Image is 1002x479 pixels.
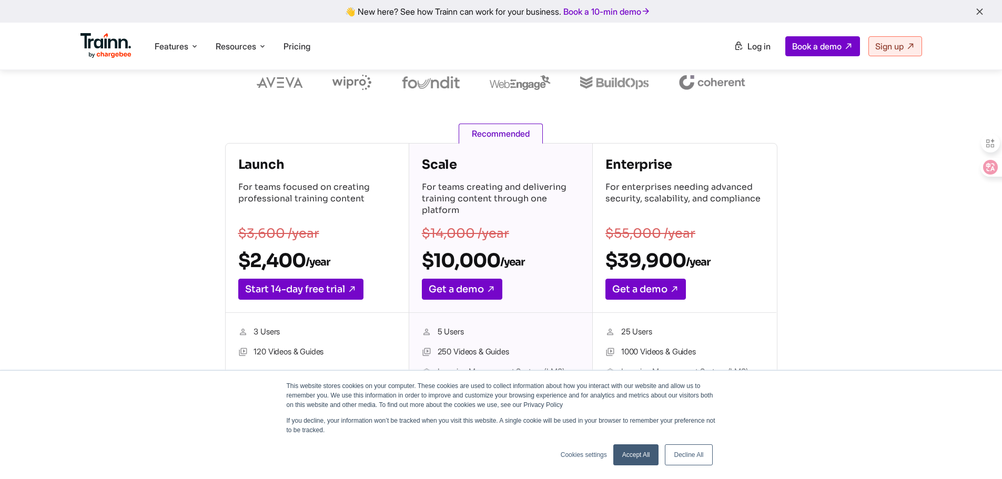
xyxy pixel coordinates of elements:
[287,416,716,435] p: If you decline, your information won’t be tracked when you visit this website. A single cookie wi...
[422,345,580,359] li: 250 Videos & Guides
[238,226,319,241] s: $3,600 /year
[747,41,771,52] span: Log in
[422,279,502,300] a: Get a demo
[287,381,716,410] p: This website stores cookies on your computer. These cookies are used to collect information about...
[605,279,686,300] a: Get a demo
[605,325,764,339] li: 25 Users
[500,256,524,269] sub: /year
[306,256,330,269] sub: /year
[785,36,860,56] a: Book a demo
[679,75,745,90] img: coherent logo
[561,4,653,19] a: Book a 10-min demo
[332,75,372,90] img: wipro logo
[686,256,710,269] sub: /year
[257,77,303,88] img: aveva logo
[792,41,842,52] span: Book a demo
[238,156,396,173] h4: Launch
[868,36,922,56] a: Sign up
[438,365,580,392] span: Learning Management System (LMS) with 100 [PERSON_NAME]
[605,156,764,173] h4: Enterprise
[238,249,396,272] h2: $2,400
[490,75,551,90] img: webengage logo
[422,156,580,173] h4: Scale
[727,37,777,56] a: Log in
[459,124,543,144] span: Recommended
[561,450,607,460] a: Cookies settings
[422,325,580,339] li: 5 Users
[80,33,132,58] img: Trainn Logo
[422,226,509,241] s: $14,000 /year
[6,6,996,16] div: 👋 New here? See how Trainn can work for your business.
[422,181,580,218] p: For teams creating and delivering training content through one platform
[284,41,310,52] a: Pricing
[613,444,659,465] a: Accept All
[605,226,695,241] s: $55,000 /year
[875,41,904,52] span: Sign up
[238,345,396,359] li: 120 Videos & Guides
[621,365,764,391] span: Learning Management System (LMS) with 250 [PERSON_NAME]
[238,325,396,339] li: 3 Users
[605,249,764,272] h2: $39,900
[238,181,396,218] p: For teams focused on creating professional training content
[401,76,460,89] img: foundit logo
[155,40,188,52] span: Features
[605,181,764,218] p: For enterprises needing advanced security, scalability, and compliance
[216,40,256,52] span: Resources
[238,279,363,300] a: Start 14-day free trial
[580,76,649,89] img: buildops logo
[665,444,712,465] a: Decline All
[605,345,764,359] li: 1000 Videos & Guides
[422,249,580,272] h2: $10,000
